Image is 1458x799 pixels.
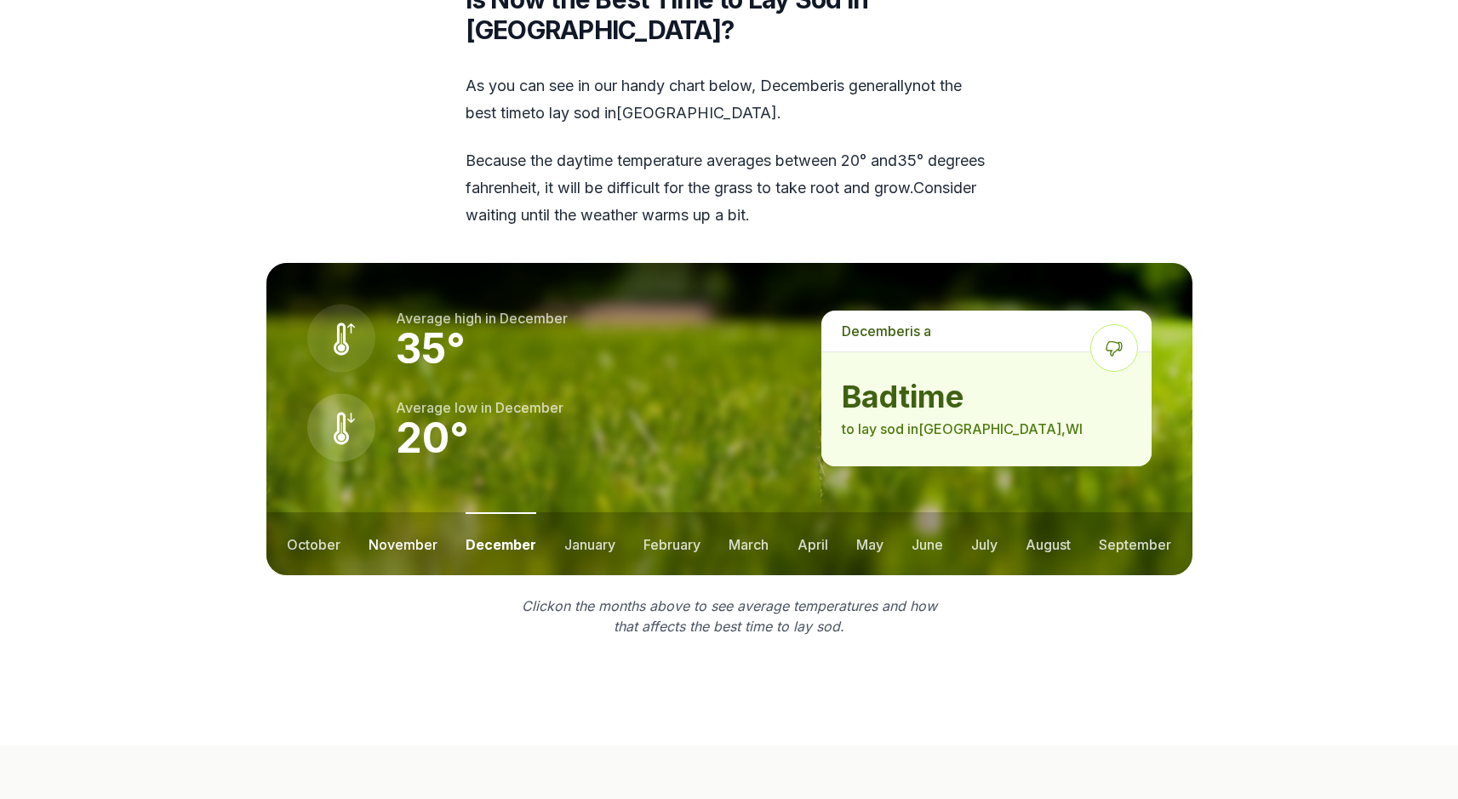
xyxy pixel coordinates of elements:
[856,512,883,575] button: may
[643,512,700,575] button: february
[1026,512,1071,575] button: august
[912,512,943,575] button: june
[396,397,563,418] p: Average low in
[396,308,568,328] p: Average high in
[396,323,466,374] strong: 35 °
[287,512,340,575] button: october
[466,72,993,229] div: As you can see in our handy chart below, is generally not the best time to lay sod in [GEOGRAPHIC...
[512,596,947,636] p: Click on the months above to see average temperatures and how that affects the best time to lay sod.
[369,512,437,575] button: november
[396,413,469,463] strong: 20 °
[466,147,993,229] p: Because the daytime temperature averages between 20 ° and 35 ° degrees fahrenheit, it will be dif...
[729,512,769,575] button: march
[1099,512,1171,575] button: september
[821,311,1151,351] p: is a
[500,310,568,327] span: december
[842,322,910,340] span: december
[564,512,615,575] button: january
[842,380,1130,414] strong: bad time
[466,512,536,575] button: december
[495,399,563,416] span: december
[798,512,828,575] button: april
[842,419,1130,439] p: to lay sod in [GEOGRAPHIC_DATA] , WI
[971,512,998,575] button: july
[760,77,833,94] span: december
